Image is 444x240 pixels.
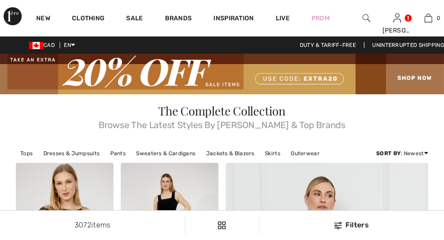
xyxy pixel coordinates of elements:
[413,13,444,23] a: 0
[132,148,200,159] a: Sweaters & Cardigans
[4,7,22,25] img: 1ère Avenue
[16,148,37,159] a: Tops
[72,14,104,24] a: Clothing
[16,117,428,129] span: Browse The Latest Styles By [PERSON_NAME] & Top Brands
[393,14,401,22] a: Sign In
[165,14,192,24] a: Brands
[75,221,91,229] span: 3072
[64,42,75,48] span: EN
[376,150,401,157] strong: Sort By
[276,14,290,23] a: Live
[425,13,432,23] img: My Bag
[334,222,342,229] img: Filters
[260,148,285,159] a: Skirts
[376,149,428,157] div: : Newest
[265,220,439,231] div: Filters
[36,14,50,24] a: New
[126,14,143,24] a: Sale
[202,148,259,159] a: Jackets & Blazers
[386,172,435,195] iframe: Opens a widget where you can find more information
[106,148,131,159] a: Pants
[29,42,43,49] img: Canadian Dollar
[39,148,104,159] a: Dresses & Jumpsuits
[286,148,324,159] a: Outerwear
[213,14,254,24] span: Inspiration
[312,14,330,23] a: Prom
[363,13,370,23] img: search the website
[393,13,401,23] img: My Info
[218,222,226,229] img: Filters
[29,42,58,48] span: CAD
[437,14,440,22] span: 0
[383,26,413,35] div: [PERSON_NAME]
[158,103,286,119] span: The Complete Collection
